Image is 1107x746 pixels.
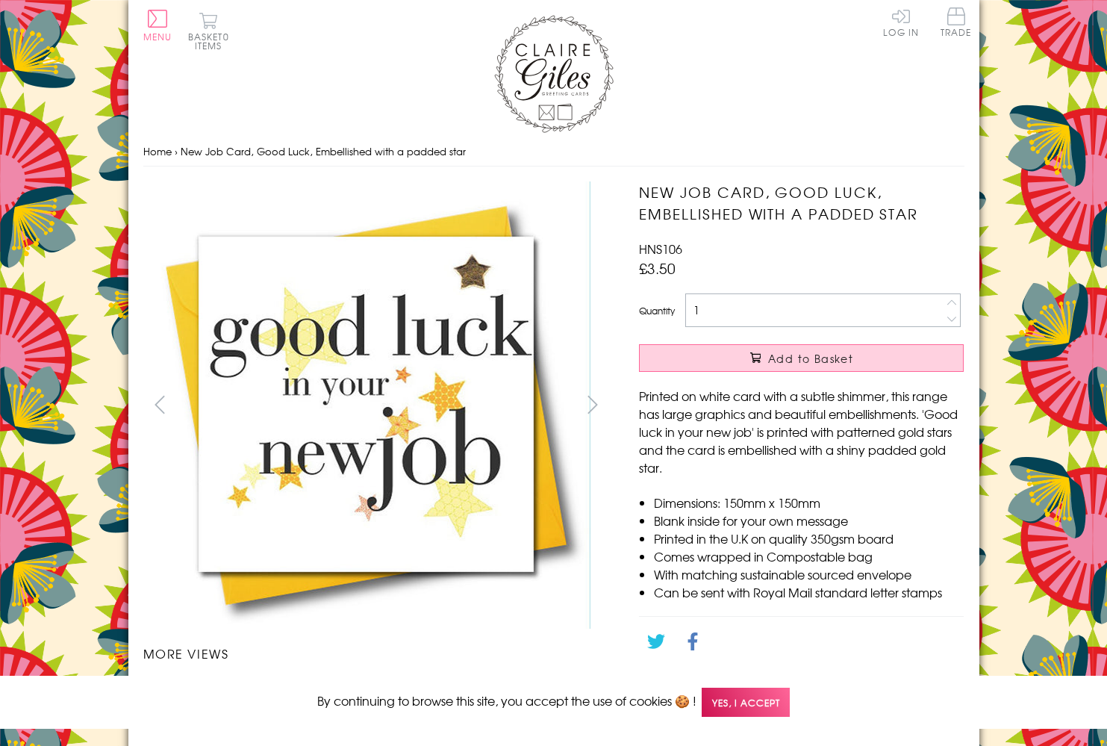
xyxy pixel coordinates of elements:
span: £3.50 [639,258,676,279]
span: New Job Card, Good Luck, Embellished with a padded star [181,144,466,158]
a: Go back to the collection [652,673,796,691]
span: Menu [143,30,172,43]
nav: breadcrumbs [143,137,964,167]
button: Basket0 items [188,12,229,50]
a: Trade [941,7,972,40]
button: next [576,388,609,421]
span: HNS106 [639,240,682,258]
span: › [175,144,178,158]
img: New Job Card, Good Luck, Embellished with a padded star [609,181,1057,630]
h1: New Job Card, Good Luck, Embellished with a padded star [639,181,964,225]
span: Add to Basket [768,351,853,366]
label: Quantity [639,304,675,317]
button: Add to Basket [639,344,964,372]
li: With matching sustainable sourced envelope [654,565,964,583]
span: Trade [941,7,972,37]
button: prev [143,388,177,421]
button: Menu [143,10,172,41]
img: Claire Giles Greetings Cards [494,15,614,133]
a: Home [143,144,172,158]
li: Comes wrapped in Compostable bag [654,547,964,565]
span: 0 items [195,30,229,52]
a: Log In [883,7,919,37]
span: Yes, I accept [702,688,790,717]
li: Dimensions: 150mm x 150mm [654,494,964,512]
li: Printed in the U.K on quality 350gsm board [654,529,964,547]
p: Printed on white card with a subtle shimmer, this range has large graphics and beautiful embellis... [639,387,964,476]
h3: More views [143,644,610,662]
img: New Job Card, Good Luck, Embellished with a padded star [143,181,590,629]
li: Blank inside for your own message [654,512,964,529]
li: Can be sent with Royal Mail standard letter stamps [654,583,964,601]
